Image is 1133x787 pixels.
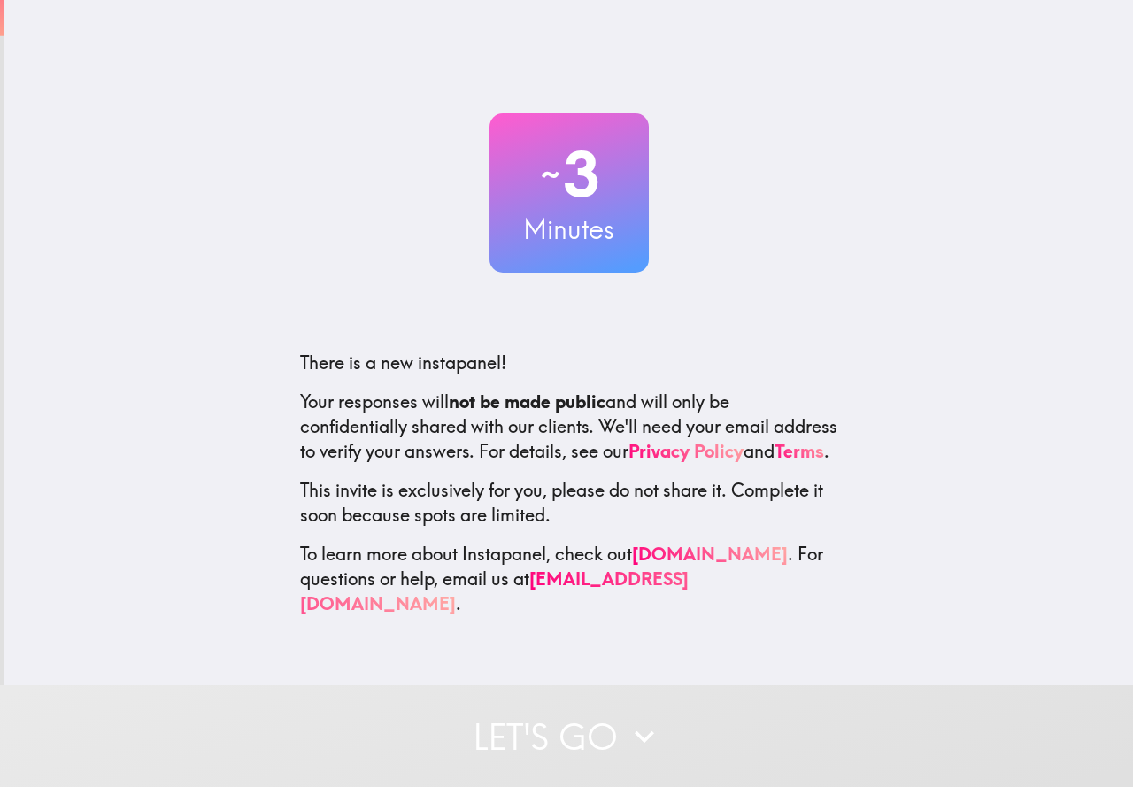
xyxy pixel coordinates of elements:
[449,390,605,413] b: not be made public
[775,440,824,462] a: Terms
[632,543,788,565] a: [DOMAIN_NAME]
[628,440,744,462] a: Privacy Policy
[489,138,649,211] h2: 3
[300,351,506,374] span: There is a new instapanel!
[489,211,649,248] h3: Minutes
[300,567,689,614] a: [EMAIL_ADDRESS][DOMAIN_NAME]
[300,478,838,528] p: This invite is exclusively for you, please do not share it. Complete it soon because spots are li...
[300,542,838,616] p: To learn more about Instapanel, check out . For questions or help, email us at .
[300,390,838,464] p: Your responses will and will only be confidentially shared with our clients. We'll need your emai...
[538,148,563,201] span: ~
